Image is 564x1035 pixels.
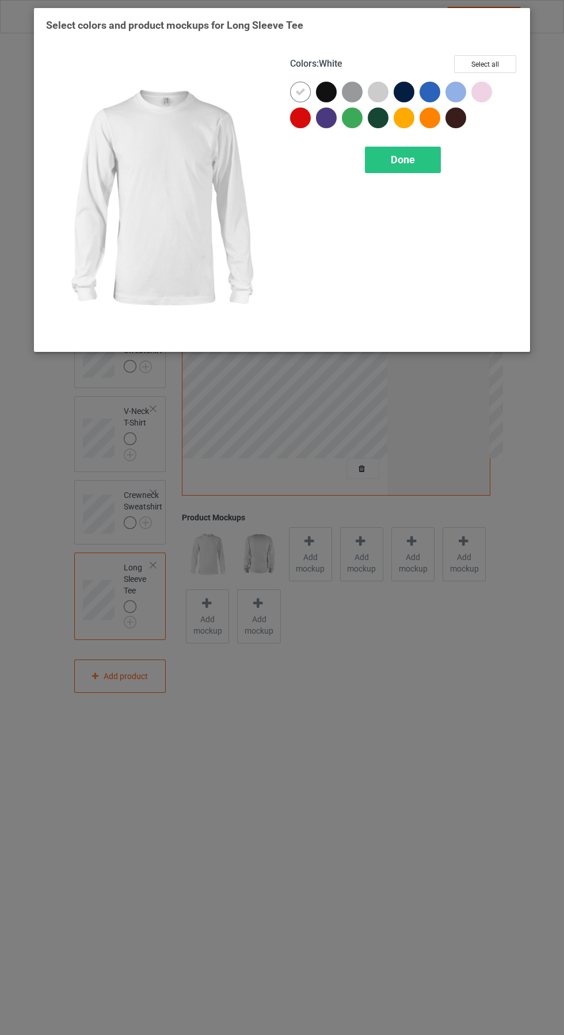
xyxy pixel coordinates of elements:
[319,58,342,69] span: White
[290,58,317,69] span: Colors
[391,154,415,166] span: Done
[46,19,303,31] span: Select colors and product mockups for Long Sleeve Tee
[46,55,274,340] img: regular.jpg
[290,58,342,70] h4: :
[454,55,516,73] button: Select all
